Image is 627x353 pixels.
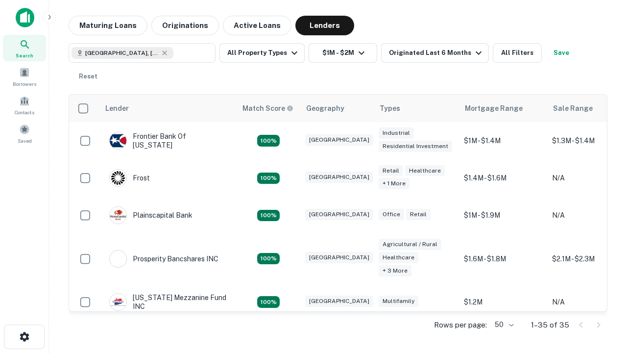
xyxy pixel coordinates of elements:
p: Rows per page: [434,319,487,331]
img: picture [110,170,126,186]
th: Mortgage Range [459,95,547,122]
td: $1M - $1.4M [459,122,547,159]
p: 1–35 of 35 [531,319,569,331]
div: Mortgage Range [465,102,523,114]
div: [GEOGRAPHIC_DATA] [305,252,373,263]
th: Geography [300,95,374,122]
span: Contacts [15,108,34,116]
div: [GEOGRAPHIC_DATA] [305,172,373,183]
div: Multifamily [379,296,418,307]
button: Reset [72,67,104,86]
td: $1.6M - $1.8M [459,234,547,283]
td: $1M - $1.9M [459,197,547,234]
div: Retail [406,209,431,220]
button: All Property Types [219,43,305,63]
iframe: Chat Widget [578,243,627,290]
button: $1M - $2M [309,43,377,63]
button: Save your search to get updates of matches that match your search criteria. [546,43,577,63]
div: Geography [306,102,344,114]
button: Lenders [295,16,354,35]
a: Search [3,35,46,61]
div: [GEOGRAPHIC_DATA] [305,296,373,307]
div: Residential Investment [379,141,452,152]
div: Lender [105,102,129,114]
img: picture [110,207,126,224]
button: All Filters [493,43,542,63]
div: + 1 more [379,178,410,189]
div: Healthcare [405,165,445,176]
div: Plainscapital Bank [109,206,193,224]
img: capitalize-icon.png [16,8,34,27]
img: picture [110,132,126,149]
div: Matching Properties: 4, hasApolloMatch: undefined [257,173,280,184]
div: Industrial [379,127,414,139]
div: Agricultural / Rural [379,239,441,250]
button: Originations [151,16,219,35]
div: Capitalize uses an advanced AI algorithm to match your search with the best lender. The match sco... [242,103,293,114]
span: Search [16,51,33,59]
div: Matching Properties: 5, hasApolloMatch: undefined [257,296,280,308]
div: Matching Properties: 4, hasApolloMatch: undefined [257,135,280,147]
span: [GEOGRAPHIC_DATA], [GEOGRAPHIC_DATA], [GEOGRAPHIC_DATA] [85,49,159,57]
div: [GEOGRAPHIC_DATA] [305,209,373,220]
h6: Match Score [242,103,291,114]
div: Office [379,209,404,220]
button: Maturing Loans [69,16,147,35]
div: Frost [109,169,150,187]
a: Saved [3,120,46,147]
div: Types [380,102,400,114]
div: Sale Range [553,102,593,114]
div: 50 [491,318,515,332]
div: Prosperity Bancshares INC [109,250,218,268]
a: Borrowers [3,63,46,90]
div: Healthcare [379,252,418,263]
div: Matching Properties: 4, hasApolloMatch: undefined [257,210,280,222]
th: Lender [99,95,237,122]
th: Types [374,95,459,122]
span: Borrowers [13,80,36,88]
td: $1.4M - $1.6M [459,159,547,197]
img: picture [110,294,126,310]
div: [US_STATE] Mezzanine Fund INC [109,293,227,311]
td: $1.2M [459,283,547,321]
th: Capitalize uses an advanced AI algorithm to match your search with the best lender. The match sco... [237,95,300,122]
div: Frontier Bank Of [US_STATE] [109,132,227,150]
div: Originated Last 6 Months [389,47,484,59]
div: [GEOGRAPHIC_DATA] [305,134,373,146]
span: Saved [18,137,32,145]
img: picture [110,251,126,267]
div: + 3 more [379,265,411,277]
a: Contacts [3,92,46,118]
button: Active Loans [223,16,291,35]
div: Matching Properties: 6, hasApolloMatch: undefined [257,253,280,265]
div: Retail [379,165,403,176]
button: Originated Last 6 Months [381,43,489,63]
